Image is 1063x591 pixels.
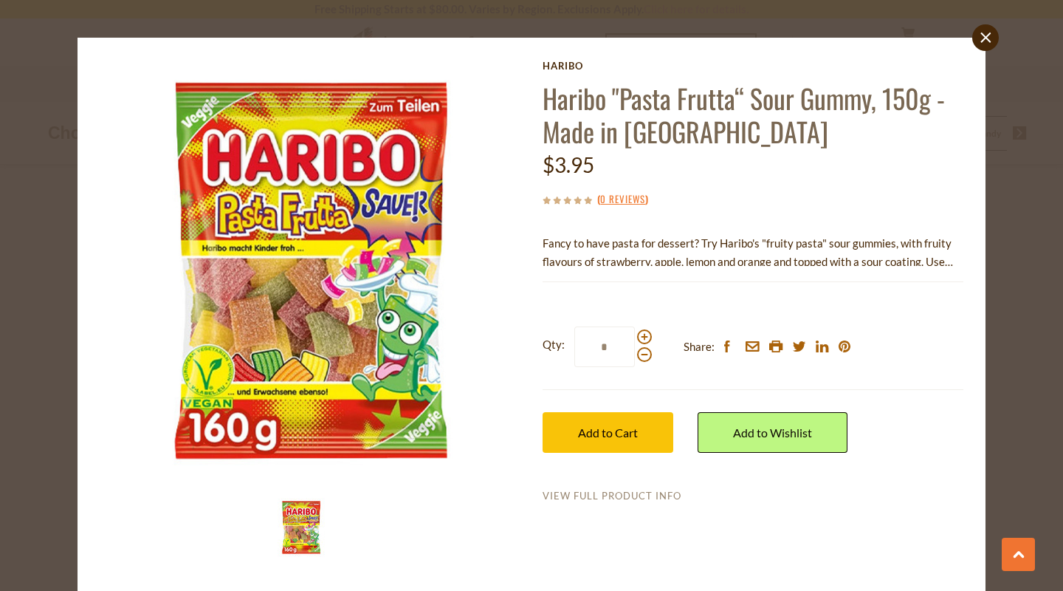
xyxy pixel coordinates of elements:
[574,327,635,367] input: Qty:
[543,490,681,503] a: View Full Product Info
[684,338,715,356] span: Share:
[600,191,645,208] a: 0 Reviews
[543,335,565,354] strong: Qty:
[597,191,648,206] span: ( )
[543,152,594,177] span: $3.95
[543,234,963,271] p: Fancy to have pasta for dessert? Try Haribo's "fruity pasta" sour gummies, with fruity flavours o...
[543,60,963,72] a: Haribo
[100,60,521,482] img: Haribo "Pasta Frutta“ Sour Gummy, 150g - Made in Germany
[698,412,847,453] a: Add to Wishlist
[543,78,945,151] a: Haribo "Pasta Frutta“ Sour Gummy, 150g - Made in [GEOGRAPHIC_DATA]
[578,426,638,440] span: Add to Cart
[543,412,673,453] button: Add to Cart
[272,498,331,557] img: Haribo "Pasta Frutta“ Sour Gummy, 150g - Made in Germany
